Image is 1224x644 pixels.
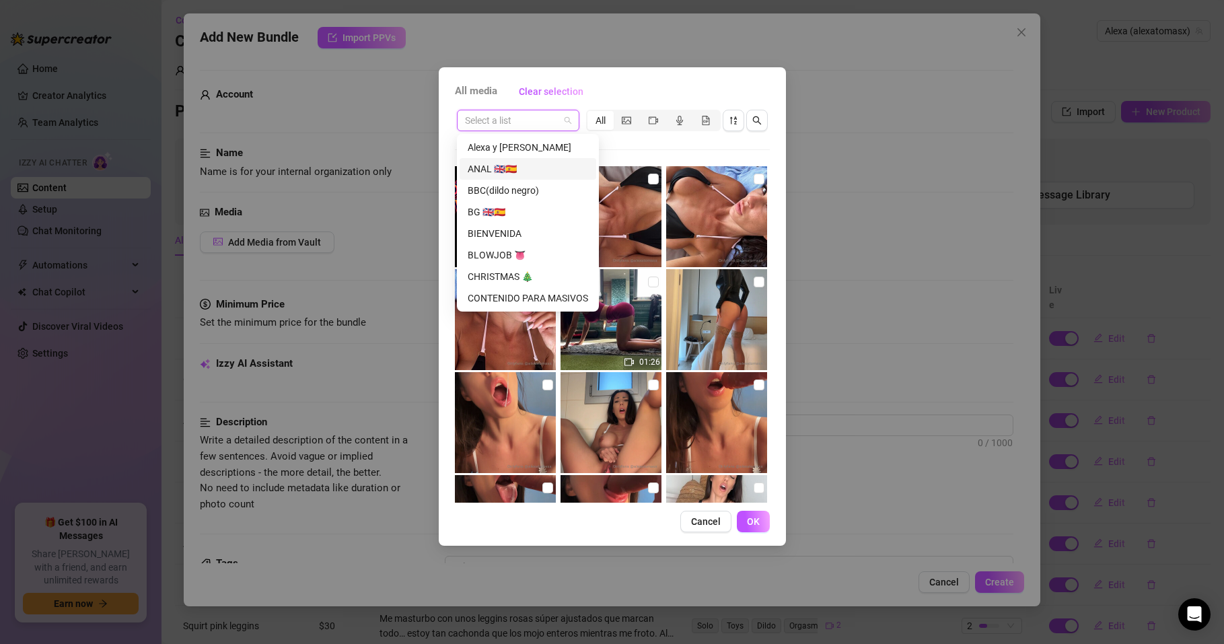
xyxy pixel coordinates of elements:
[468,162,588,176] div: ANAL 🇬🇧🇪🇸
[561,475,661,576] img: media
[468,205,588,219] div: BG 🇬🇧🇪🇸
[468,183,588,198] div: BBC(dildo negro)
[561,372,661,473] img: media
[455,83,497,100] span: All media
[468,226,588,241] div: BIENVENIDA
[468,140,588,155] div: Alexa y [PERSON_NAME]
[639,357,660,367] span: 01:26
[752,116,762,125] span: search
[666,372,767,473] img: media
[455,269,556,370] img: media
[624,357,634,367] span: video-camera
[747,516,760,527] span: OK
[729,116,738,125] span: sort-descending
[460,244,596,266] div: BLOWJOB 👅
[460,223,596,244] div: BIENVENIDA
[649,116,658,125] span: video-camera
[561,166,661,267] img: media
[666,269,767,370] img: media
[508,81,594,102] button: Clear selection
[460,180,596,201] div: BBC(dildo negro)
[587,111,614,130] div: All
[586,110,721,131] div: segmented control
[519,86,583,97] span: Clear selection
[622,116,631,125] span: picture
[468,291,588,306] div: CONTENIDO PARA MASIVOS
[455,475,556,576] img: media
[691,516,721,527] span: Cancel
[666,475,767,576] img: media
[723,110,744,131] button: sort-descending
[460,201,596,223] div: BG 🇬🇧🇪🇸
[460,287,596,309] div: CONTENIDO PARA MASIVOS
[701,116,711,125] span: file-gif
[455,166,556,267] img: media
[460,266,596,287] div: CHRISTMAS 🎄
[468,269,588,284] div: CHRISTMAS 🎄
[455,372,556,473] img: media
[737,511,770,532] button: OK
[561,269,661,370] img: media
[1178,598,1211,631] div: Open Intercom Messenger
[680,511,731,532] button: Cancel
[460,137,596,158] div: Alexa y Karen 💋
[468,248,588,262] div: BLOWJOB 👅
[460,158,596,180] div: ANAL 🇬🇧🇪🇸
[666,166,767,267] img: media
[675,116,684,125] span: audio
